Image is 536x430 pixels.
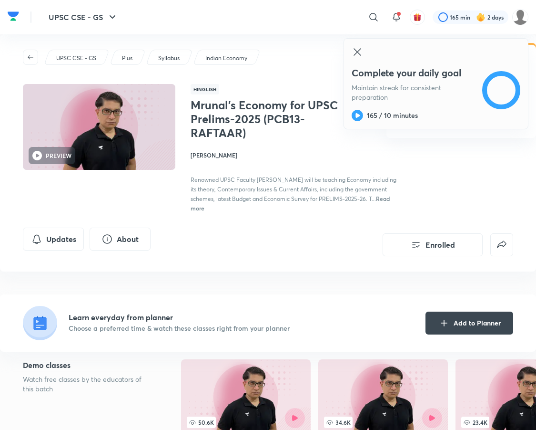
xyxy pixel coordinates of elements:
span: 50.6K [187,417,216,428]
p: Choose a preferred time & watch these classes right from your planner [69,323,290,333]
a: Company Logo [8,9,19,26]
a: Indian Economy [204,54,249,63]
h4: Learn everyday from planner [69,314,290,321]
p: Watch free classes by the educators of this batch [23,375,151,394]
h6: 165 / 10 minutes [367,111,418,120]
span: Hinglish [191,84,219,94]
p: Syllabus [158,54,180,63]
a: Syllabus [157,54,182,63]
h4: [PERSON_NAME] [191,151,399,159]
h1: Mrunal’s Economy for UPSC Prelims-2025 (PCB13-RAFTAAR) [191,98,343,139]
img: streak [476,12,485,22]
button: avatar [410,10,425,25]
p: Maintain streak for consistent preparation [352,83,475,102]
span: 23.4K [461,417,489,428]
h6: PREVIEW [46,151,71,160]
p: Indian Economy [205,54,247,63]
img: Thumbnail [21,83,177,171]
button: UPSC CSE - GS [43,8,124,27]
h4: Complete your daily goal [352,67,475,79]
span: Renowned UPSC Faculty [PERSON_NAME] will be teaching Economy including its theory, Contemporary I... [191,176,396,202]
img: Company Logo [8,9,19,23]
button: Enrolled [383,233,483,256]
button: Updates [23,228,84,251]
p: UPSC CSE - GS [56,54,96,63]
p: Plus [122,54,132,63]
img: Vishwas [512,9,528,25]
button: About [90,228,151,251]
a: UPSC CSE - GS [55,54,98,63]
h5: Demo classes [23,359,151,371]
button: false [490,233,513,256]
a: Plus [121,54,134,63]
span: 34.6K [324,417,353,428]
img: avatar [413,13,422,21]
button: Add to Planner [425,312,513,335]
